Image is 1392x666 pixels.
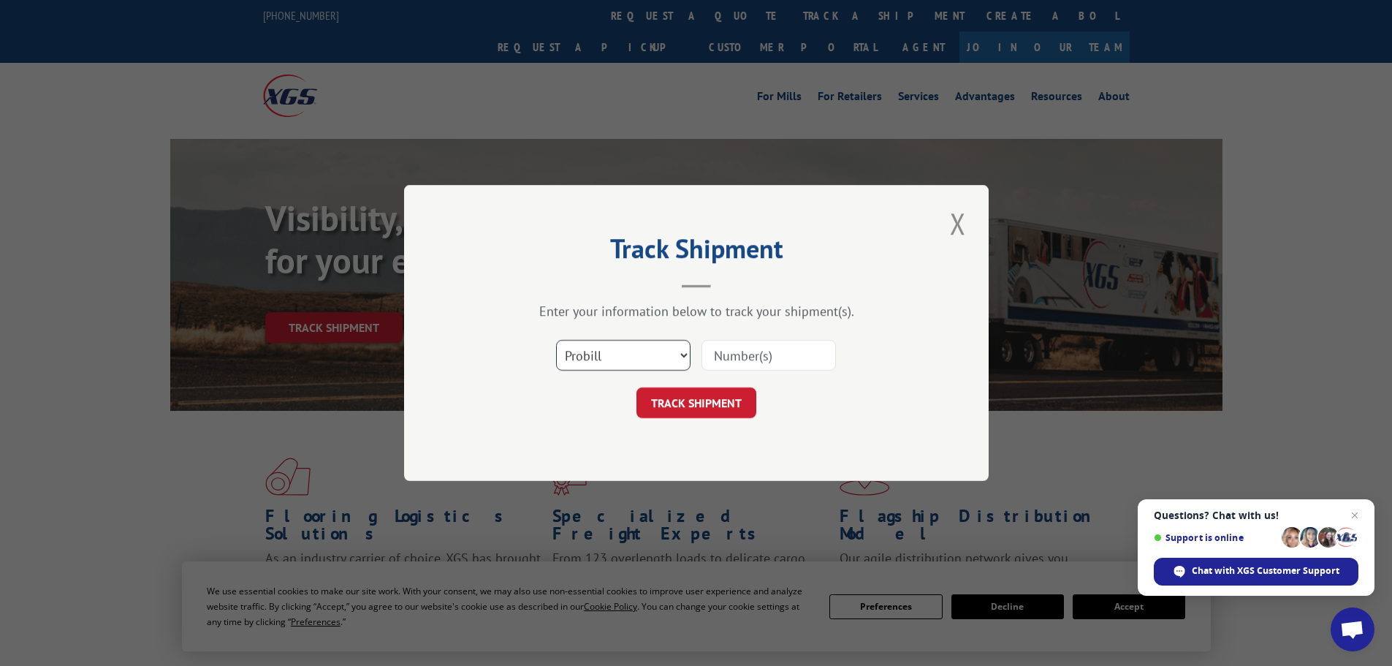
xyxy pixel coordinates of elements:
[701,340,836,371] input: Number(s)
[1154,510,1358,521] span: Questions? Chat with us!
[1154,558,1358,586] span: Chat with XGS Customer Support
[477,303,916,319] div: Enter your information below to track your shipment(s).
[636,387,756,418] button: TRACK SHIPMENT
[1192,564,1339,578] span: Chat with XGS Customer Support
[477,238,916,266] h2: Track Shipment
[1154,532,1277,543] span: Support is online
[946,203,970,243] button: Close modal
[1331,608,1374,651] a: Open chat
